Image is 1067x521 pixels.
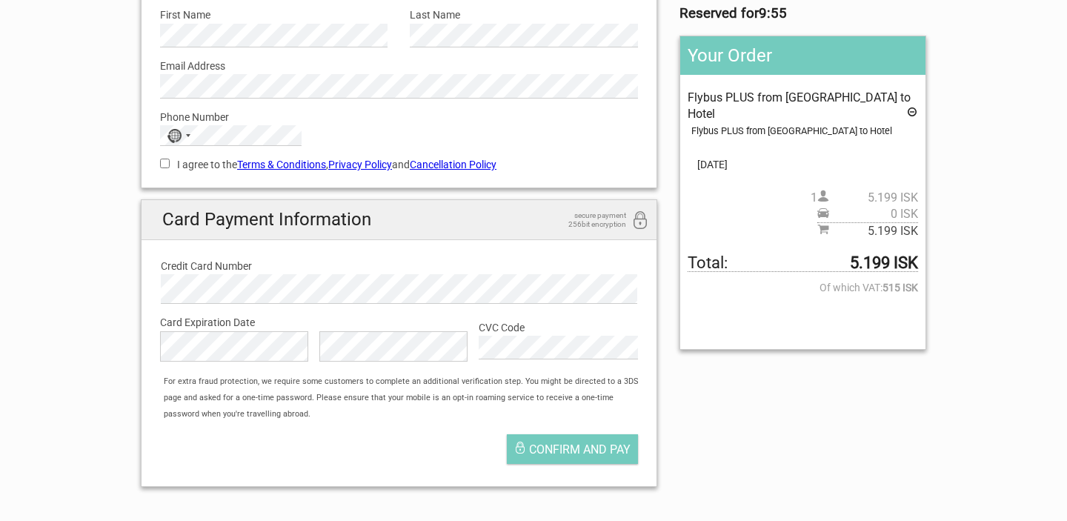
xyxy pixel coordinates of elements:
a: Cancellation Policy [410,159,496,170]
span: Flybus PLUS from [GEOGRAPHIC_DATA] to Hotel [688,90,911,121]
span: 5.199 ISK [829,190,918,206]
button: Confirm and pay [507,434,638,464]
label: Last Name [410,7,637,23]
button: Selected country [161,126,198,145]
div: Flybus PLUS from [GEOGRAPHIC_DATA] to Hotel [691,123,918,139]
p: We're away right now. Please check back later! [21,26,167,38]
div: For extra fraud protection, we require some customers to complete an additional verification step... [156,374,657,423]
span: secure payment 256bit encryption [552,211,626,229]
span: Pickup price [817,206,918,222]
strong: 5.199 ISK [850,255,918,271]
h2: Your Order [680,36,925,75]
span: 0 ISK [829,206,918,222]
label: CVC Code [479,319,638,336]
span: Of which VAT: [688,279,918,296]
span: 5.199 ISK [829,223,918,239]
label: I agree to the , and [160,156,638,173]
span: 1 person(s) [811,190,918,206]
h2: Card Payment Information [142,200,657,239]
a: Privacy Policy [328,159,392,170]
span: Confirm and pay [529,442,631,457]
label: First Name [160,7,388,23]
strong: 515 ISK [882,279,918,296]
strong: 9:55 [759,5,787,21]
label: Credit Card Number [161,258,637,274]
span: [DATE] [688,156,918,173]
span: Total to be paid [688,255,918,272]
i: 256bit encryption [631,211,649,231]
label: Phone Number [160,109,638,125]
label: Card Expiration Date [160,314,638,331]
button: Open LiveChat chat widget [170,23,188,41]
h3: Reserved for [679,5,926,21]
a: Terms & Conditions [237,159,326,170]
label: Email Address [160,58,638,74]
span: Subtotal [817,222,918,239]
